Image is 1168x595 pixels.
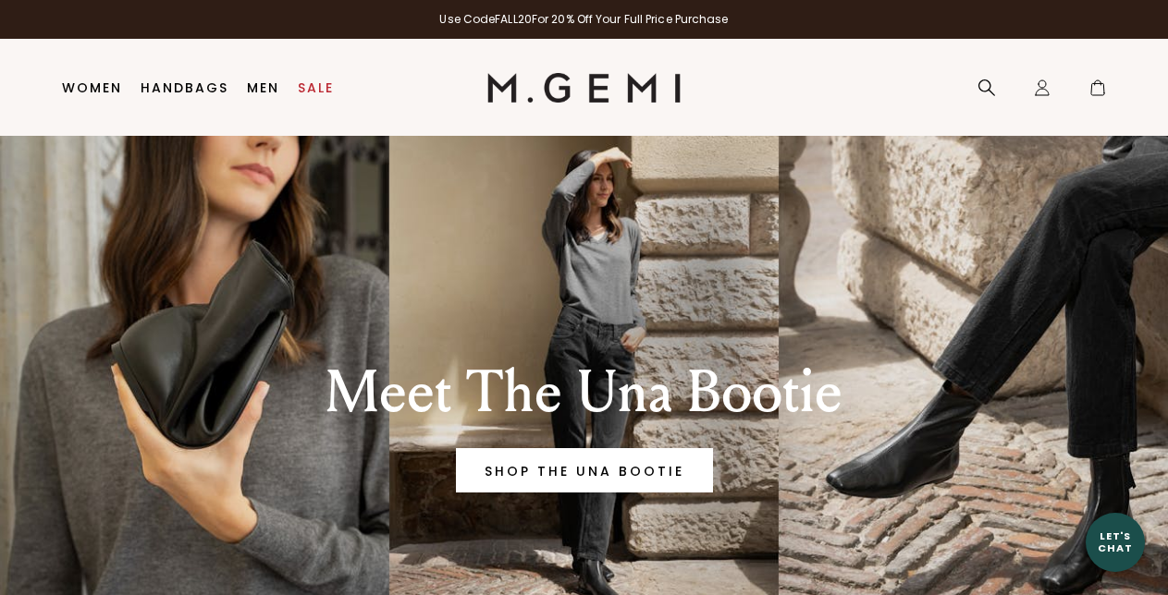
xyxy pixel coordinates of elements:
[1086,530,1145,553] div: Let's Chat
[487,73,681,103] img: M.Gemi
[247,80,279,95] a: Men
[456,448,713,492] a: Banner primary button
[141,80,228,95] a: Handbags
[495,11,532,27] strong: FALL20
[241,359,928,426] div: Meet The Una Bootie
[298,80,334,95] a: Sale
[62,80,122,95] a: Women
